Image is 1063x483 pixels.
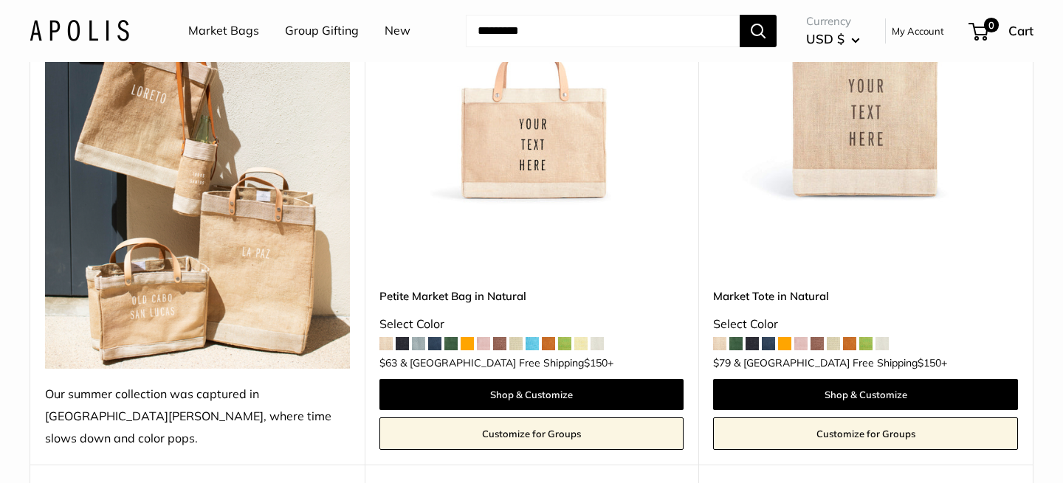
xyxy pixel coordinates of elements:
[584,356,608,369] span: $150
[379,379,684,410] a: Shop & Customize
[713,417,1018,450] a: Customize for Groups
[45,383,350,450] div: Our summer collection was captured in [GEOGRAPHIC_DATA][PERSON_NAME], where time slows down and c...
[30,20,129,41] img: Apolis
[740,15,777,47] button: Search
[466,15,740,47] input: Search...
[892,22,944,40] a: My Account
[984,18,999,32] span: 0
[400,358,613,368] span: & [GEOGRAPHIC_DATA] Free Shipping +
[379,288,684,305] a: Petite Market Bag in Natural
[806,31,844,46] span: USD $
[713,379,1018,410] a: Shop & Customize
[188,20,259,42] a: Market Bags
[734,358,947,368] span: & [GEOGRAPHIC_DATA] Free Shipping +
[918,356,941,369] span: $150
[285,20,359,42] a: Group Gifting
[970,19,1033,43] a: 0 Cart
[379,417,684,450] a: Customize for Groups
[379,356,397,369] span: $63
[713,288,1018,305] a: Market Tote in Natural
[806,27,860,51] button: USD $
[385,20,410,42] a: New
[713,313,1018,336] div: Select Color
[1008,23,1033,38] span: Cart
[713,356,731,369] span: $79
[379,313,684,336] div: Select Color
[806,11,860,32] span: Currency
